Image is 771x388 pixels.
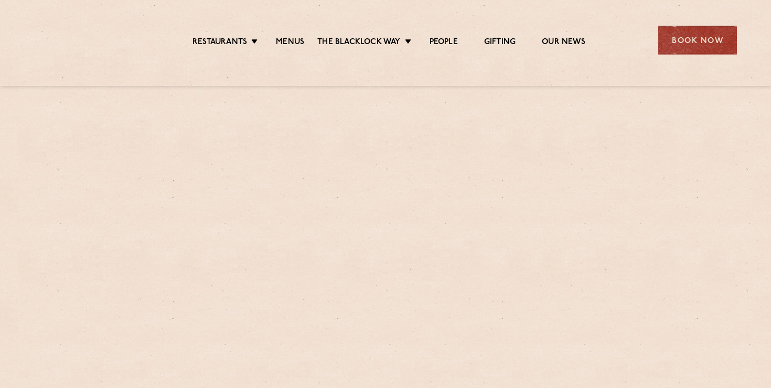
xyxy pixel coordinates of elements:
[276,37,304,49] a: Menus
[192,37,247,49] a: Restaurants
[658,26,737,55] div: Book Now
[484,37,516,49] a: Gifting
[430,37,458,49] a: People
[317,37,400,49] a: The Blacklock Way
[34,10,125,70] img: svg%3E
[542,37,585,49] a: Our News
